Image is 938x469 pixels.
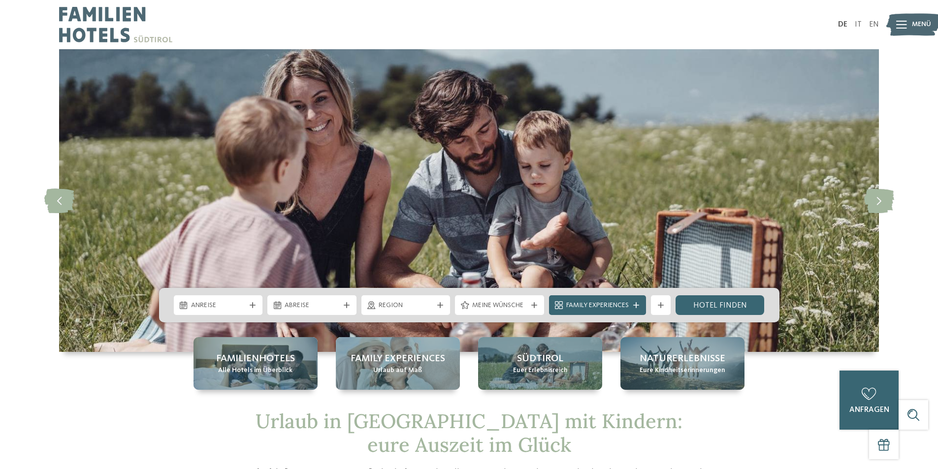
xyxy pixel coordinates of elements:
[620,337,744,390] a: Urlaub in Südtirol mit Kindern – ein unvergessliches Erlebnis Naturerlebnisse Eure Kindheitserinn...
[194,337,318,390] a: Urlaub in Südtirol mit Kindern – ein unvergessliches Erlebnis Familienhotels Alle Hotels im Überb...
[517,352,563,366] span: Südtirol
[640,366,725,375] span: Eure Kindheitserinnerungen
[912,20,931,30] span: Menü
[373,366,422,375] span: Urlaub auf Maß
[676,295,765,315] a: Hotel finden
[838,21,847,29] a: DE
[216,352,295,366] span: Familienhotels
[351,352,445,366] span: Family Experiences
[59,49,879,352] img: Urlaub in Südtirol mit Kindern – ein unvergessliches Erlebnis
[336,337,460,390] a: Urlaub in Südtirol mit Kindern – ein unvergessliches Erlebnis Family Experiences Urlaub auf Maß
[849,406,889,414] span: anfragen
[513,366,568,375] span: Euer Erlebnisreich
[869,21,879,29] a: EN
[478,337,602,390] a: Urlaub in Südtirol mit Kindern – ein unvergessliches Erlebnis Südtirol Euer Erlebnisreich
[640,352,725,366] span: Naturerlebnisse
[840,371,899,430] a: anfragen
[472,301,527,311] span: Meine Wünsche
[218,366,292,375] span: Alle Hotels im Überblick
[855,21,862,29] a: IT
[285,301,339,311] span: Abreise
[566,301,629,311] span: Family Experiences
[191,301,246,311] span: Anreise
[379,301,433,311] span: Region
[256,408,682,457] span: Urlaub in [GEOGRAPHIC_DATA] mit Kindern: eure Auszeit im Glück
